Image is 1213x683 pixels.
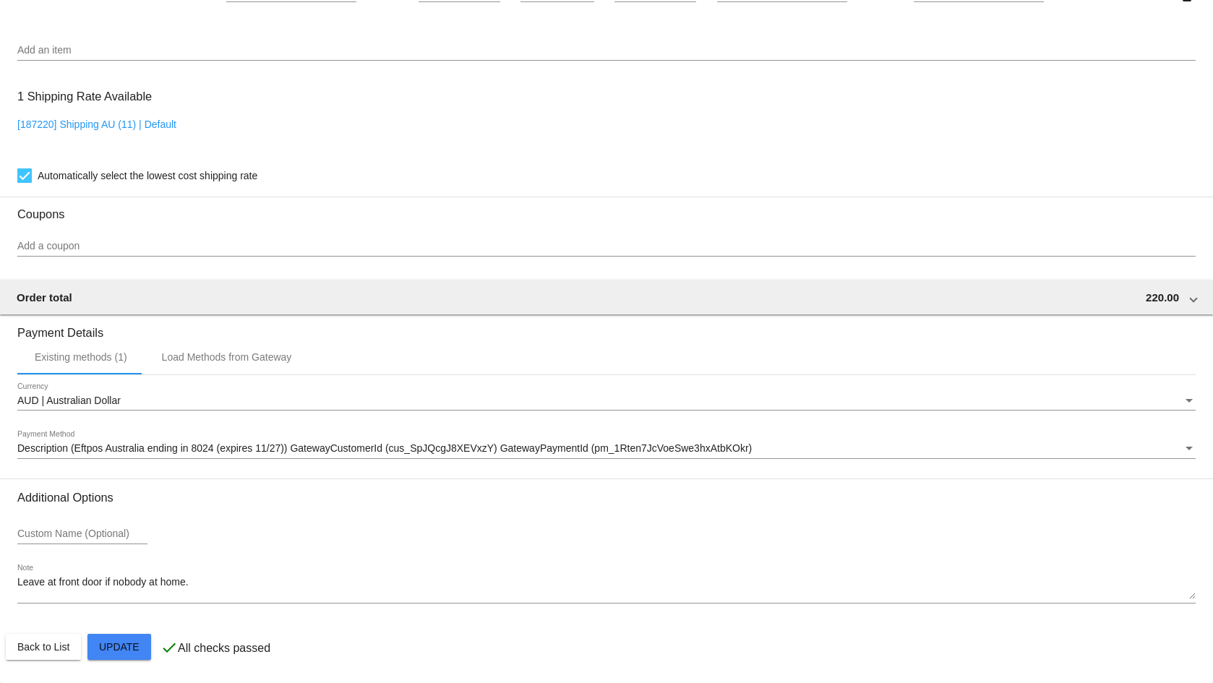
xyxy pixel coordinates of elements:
[17,491,1196,504] h3: Additional Options
[17,45,1196,56] input: Add an item
[17,442,752,454] span: Description (Eftpos Australia ending in 8024 (expires 11/27)) GatewayCustomerId (cus_SpJQcgJ8XEVx...
[17,641,69,653] span: Back to List
[17,197,1196,221] h3: Coupons
[99,641,140,653] span: Update
[17,119,176,130] a: [187220] Shipping AU (11) | Default
[17,291,72,304] span: Order total
[17,528,147,540] input: Custom Name (Optional)
[35,351,127,363] div: Existing methods (1)
[17,395,1196,407] mat-select: Currency
[17,395,121,406] span: AUD | Australian Dollar
[162,351,292,363] div: Load Methods from Gateway
[1146,291,1179,304] span: 220.00
[6,634,81,660] button: Back to List
[38,167,257,184] span: Automatically select the lowest cost shipping rate
[17,81,152,112] h3: 1 Shipping Rate Available
[160,639,178,656] mat-icon: check
[17,315,1196,340] h3: Payment Details
[17,241,1196,252] input: Add a coupon
[87,634,151,660] button: Update
[178,642,270,655] p: All checks passed
[17,443,1196,455] mat-select: Payment Method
